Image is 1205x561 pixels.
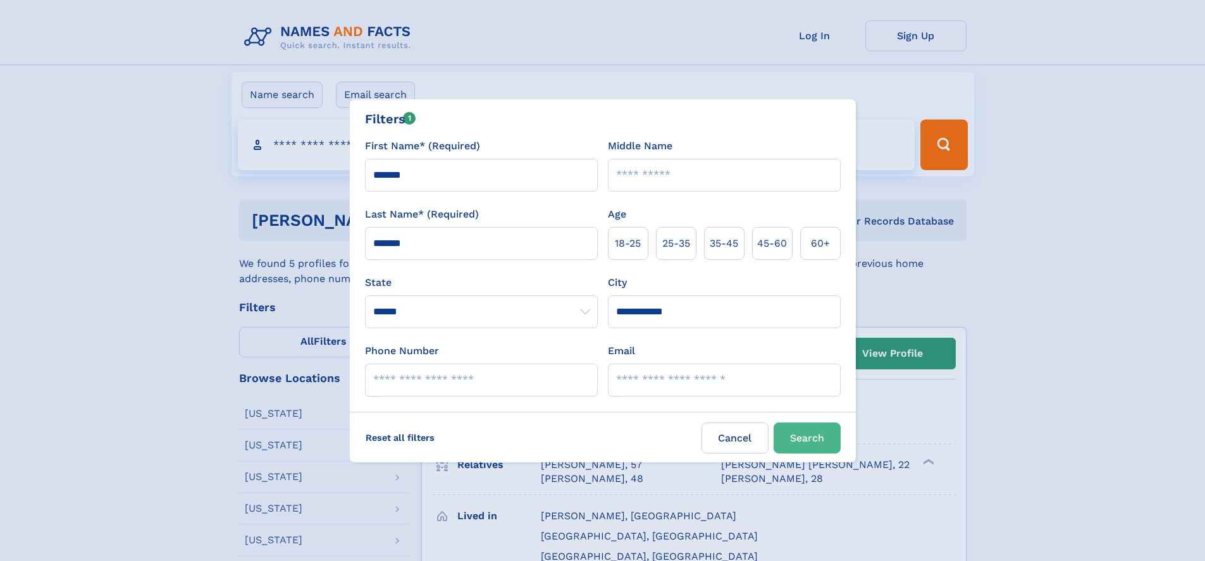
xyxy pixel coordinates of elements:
span: 18‑25 [615,236,641,251]
label: Cancel [701,422,769,453]
label: City [608,275,627,290]
div: Filters [365,109,416,128]
span: 35‑45 [710,236,738,251]
label: Email [608,343,635,359]
span: 45‑60 [757,236,787,251]
span: 25‑35 [662,236,690,251]
label: Age [608,207,626,222]
label: Phone Number [365,343,439,359]
button: Search [774,422,841,453]
label: Reset all filters [357,422,443,453]
span: 60+ [811,236,830,251]
label: State [365,275,598,290]
label: Last Name* (Required) [365,207,479,222]
label: Middle Name [608,139,672,154]
label: First Name* (Required) [365,139,480,154]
